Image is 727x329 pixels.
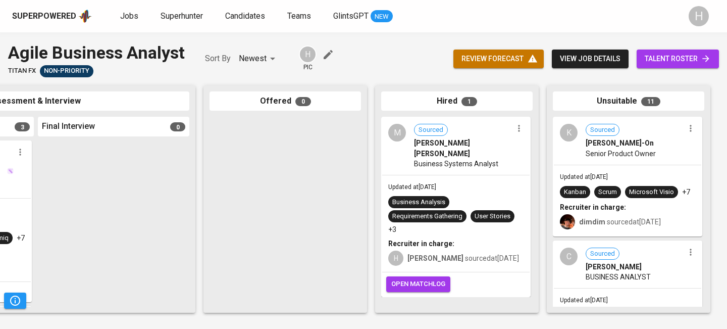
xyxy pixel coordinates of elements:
[586,149,656,159] span: Senior Product Owner
[552,50,629,68] button: view job details
[553,117,702,237] div: KSourced[PERSON_NAME]-OnSenior Product OwnerUpdated at[DATE]KanbanScrumMicrosoft Visio+7Recruiter...
[598,187,617,197] div: Scrum
[407,254,519,262] span: sourced at [DATE]
[637,50,719,68] a: talent roster
[560,53,620,65] span: view job details
[689,6,709,26] div: H
[12,11,76,22] div: Superpowered
[205,53,231,65] p: Sort By
[287,11,311,21] span: Teams
[388,240,454,248] b: Recruiter in charge:
[560,203,626,211] b: Recruiter in charge:
[170,122,185,131] span: 0
[391,278,445,290] span: open matchlog
[407,254,463,262] b: [PERSON_NAME]
[564,187,586,197] div: Kanban
[120,11,138,21] span: Jobs
[210,91,361,111] div: Offered
[453,50,544,68] button: review forecast
[17,233,25,243] p: +7
[8,40,185,65] div: Agile Business Analyst
[579,218,661,226] span: sourced at [DATE]
[560,214,575,229] img: diemas@glints.com
[381,91,533,111] div: Hired
[682,187,690,197] p: +7
[386,276,450,292] button: open matchlog
[629,187,674,197] div: Microsoft Visio
[295,97,311,106] span: 0
[239,50,279,68] div: Newest
[8,66,36,76] span: Titan FX
[414,125,447,135] span: Sourced
[461,97,477,106] span: 1
[560,173,608,180] span: Updated at [DATE]
[225,10,267,23] a: Candidates
[560,248,578,265] div: C
[586,249,619,259] span: Sourced
[560,124,578,142] div: K
[371,12,393,22] span: NEW
[299,45,317,72] div: pic
[4,293,26,309] button: Pipeline Triggers
[586,262,642,272] span: [PERSON_NAME]
[287,10,313,23] a: Teams
[299,45,317,63] div: H
[475,212,510,221] div: User Stories
[560,297,608,304] span: Updated at [DATE]
[333,11,369,21] span: GlintsGPT
[333,10,393,23] a: GlintsGPT NEW
[78,9,92,24] img: app logo
[392,212,462,221] div: Requirements Gathering
[40,65,93,77] div: Talent(s) in Pipeline’s Final Stages
[239,53,267,65] p: Newest
[414,159,498,169] span: Business Systems Analyst
[42,121,95,132] span: Final Interview
[225,11,265,21] span: Candidates
[12,9,92,24] a: Superpoweredapp logo
[40,66,93,76] span: Non-Priority
[461,53,536,65] span: review forecast
[388,183,436,191] span: Updated at [DATE]
[392,198,445,207] div: Business Analysis
[388,124,406,142] div: M
[381,117,531,297] div: MSourced[PERSON_NAME] [PERSON_NAME]Business Systems AnalystUpdated at[DATE]Business AnalysisRequi...
[586,272,651,282] span: BUSINESS ANALYST
[388,224,396,234] p: +3
[579,218,605,226] b: dimdim
[15,122,30,131] span: 3
[641,97,660,106] span: 11
[161,10,205,23] a: Superhunter
[7,168,14,174] img: magic_wand.svg
[586,125,619,135] span: Sourced
[645,53,711,65] span: talent roster
[414,138,512,158] span: [PERSON_NAME] [PERSON_NAME]
[161,11,203,21] span: Superhunter
[586,138,654,148] span: [PERSON_NAME]-On
[388,251,403,266] div: H
[120,10,140,23] a: Jobs
[553,91,704,111] div: Unsuitable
